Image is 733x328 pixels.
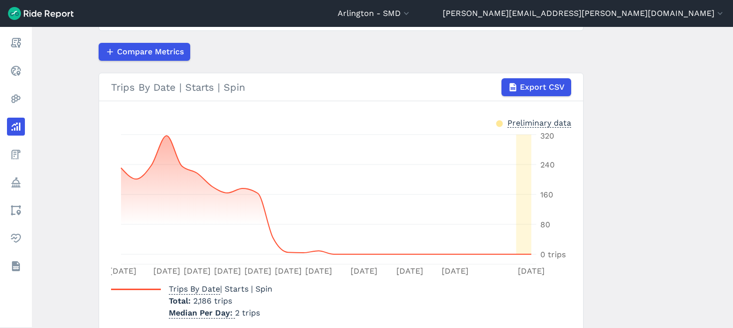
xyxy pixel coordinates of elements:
tspan: [DATE] [518,266,545,276]
a: Health [7,229,25,247]
tspan: 80 [540,220,550,229]
span: Export CSV [520,81,565,93]
tspan: [DATE] [275,266,302,276]
div: Trips By Date | Starts | Spin [111,78,571,96]
p: 2 trips [169,307,272,319]
img: Ride Report [8,7,74,20]
button: [PERSON_NAME][EMAIL_ADDRESS][PERSON_NAME][DOMAIN_NAME] [443,7,725,19]
a: Report [7,34,25,52]
span: Trips By Date [169,281,220,295]
a: Analyze [7,118,25,136]
div: Preliminary data [507,117,571,128]
tspan: [DATE] [153,266,180,276]
a: Heatmaps [7,90,25,108]
tspan: [DATE] [351,266,377,276]
tspan: 240 [540,160,555,169]
tspan: [DATE] [305,266,332,276]
button: Compare Metrics [99,43,190,61]
tspan: 0 trips [540,250,566,259]
span: 2,186 trips [193,296,232,306]
button: Export CSV [501,78,571,96]
tspan: [DATE] [184,266,211,276]
tspan: 160 [540,190,553,199]
tspan: [DATE] [110,266,136,276]
a: Areas [7,201,25,219]
button: Arlington - SMD [338,7,411,19]
tspan: [DATE] [214,266,241,276]
a: Fees [7,146,25,164]
span: Compare Metrics [117,46,184,58]
span: Median Per Day [169,305,235,319]
tspan: [DATE] [396,266,423,276]
a: Realtime [7,62,25,80]
tspan: [DATE] [244,266,271,276]
span: | Starts | Spin [169,284,272,294]
tspan: [DATE] [442,266,469,276]
tspan: 320 [540,131,554,141]
a: Datasets [7,257,25,275]
a: Policy [7,173,25,191]
span: Total [169,296,193,306]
